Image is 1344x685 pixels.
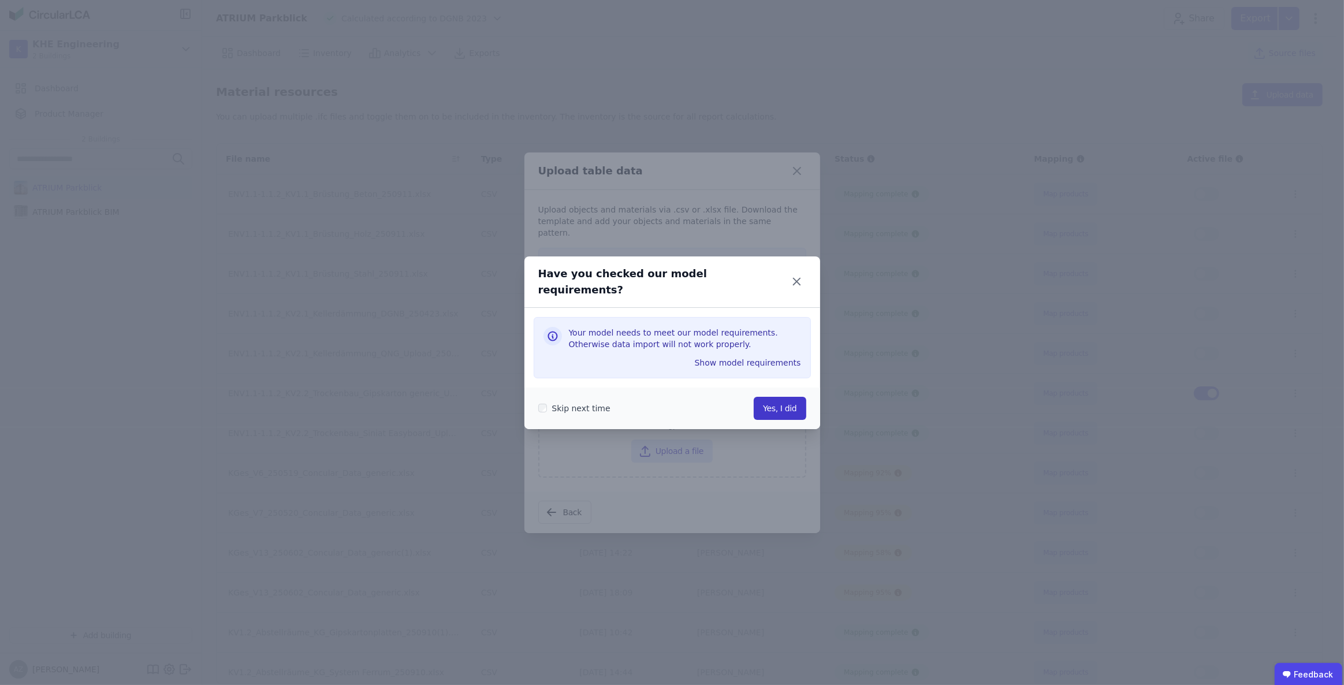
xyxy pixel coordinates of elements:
[754,397,806,420] button: Yes, I did
[538,266,788,298] div: Have you checked our model requirements?
[569,327,801,350] h3: Your model needs to meet our model requirements. Otherwise data import will not work properly.
[547,403,610,414] label: Skip next time
[690,353,806,372] button: Show model requirements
